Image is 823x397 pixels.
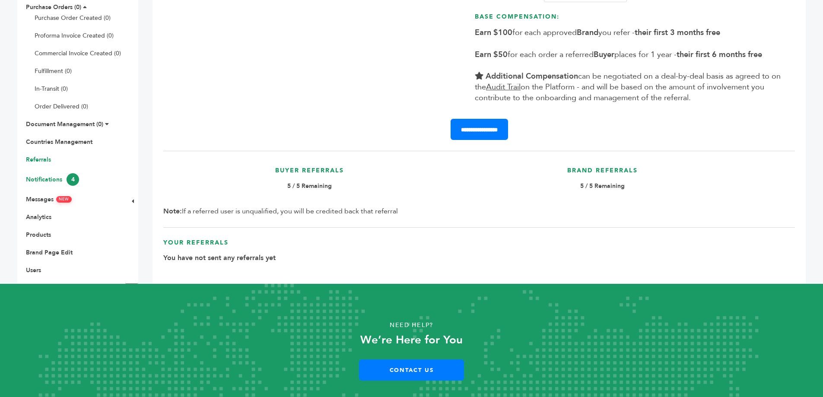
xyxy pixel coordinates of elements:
[35,85,68,93] a: In-Transit (0)
[26,266,41,274] a: Users
[67,173,79,186] span: 4
[26,213,51,221] a: Analytics
[26,248,73,257] a: Brand Page Edit
[35,49,121,57] a: Commercial Invoice Created (0)
[486,71,578,82] b: Additional Compensation
[580,182,625,190] b: 5 / 5 Remaining
[475,13,791,28] h3: Base Compensation:
[26,120,103,128] a: Document Management (0)
[486,82,521,92] u: Audit Trail
[35,67,72,75] a: Fulfillment (0)
[26,231,51,239] a: Products
[163,253,276,263] b: You have not sent any referrals yet
[359,359,464,381] a: Contact Us
[26,138,92,146] a: Countries Management
[163,206,398,216] span: If a referred user is unqualified, you will be credited back that referral
[475,27,512,38] b: Earn $100
[35,14,111,22] a: Purchase Order Created (0)
[360,332,463,348] strong: We’re Here for You
[577,27,598,38] b: Brand
[168,166,452,181] h3: Buyer Referrals
[26,175,79,184] a: Notifications4
[287,182,332,190] b: 5 / 5 Remaining
[163,206,182,216] b: Note:
[26,195,72,203] a: MessagesNEW
[635,27,720,38] b: their first 3 months free
[26,3,81,11] a: Purchase Orders (0)
[461,166,745,181] h3: Brand Referrals
[475,49,508,60] b: Earn $50
[475,27,781,103] span: for each approved you refer - for each order a referred places for 1 year - can be negotiated on ...
[35,102,88,111] a: Order Delivered (0)
[677,49,762,60] b: their first 6 months free
[26,156,51,164] a: Referrals
[41,319,782,332] p: Need Help?
[56,196,72,203] span: NEW
[163,238,795,254] h3: Your Referrals
[594,49,614,60] b: Buyer
[35,32,114,40] a: Proforma Invoice Created (0)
